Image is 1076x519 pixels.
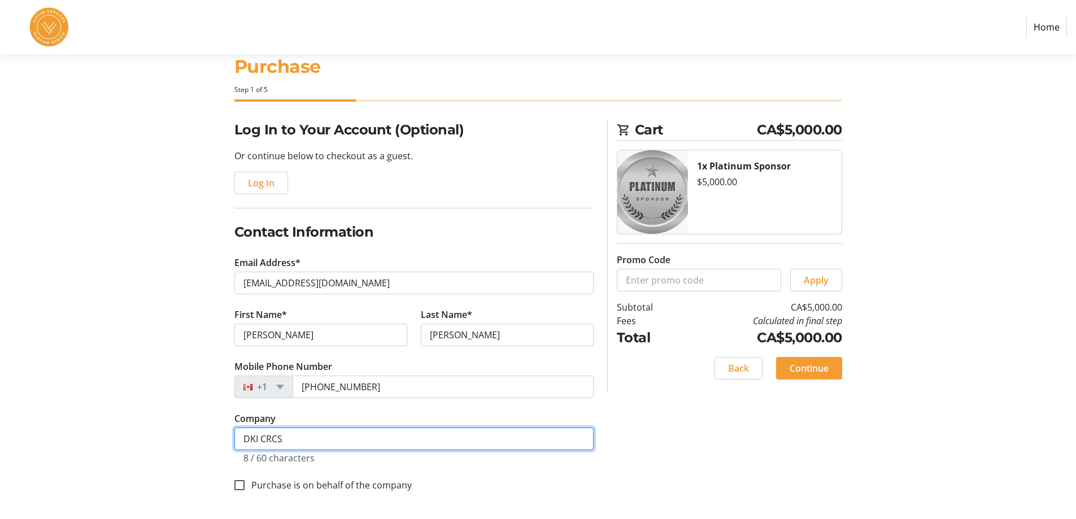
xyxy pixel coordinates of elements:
[804,273,829,287] span: Apply
[243,452,315,464] tr-character-limit: 8 / 60 characters
[617,269,781,291] input: Enter promo code
[757,120,842,140] span: CA$5,000.00
[234,53,842,80] h1: Purchase
[234,360,332,373] label: Mobile Phone Number
[697,175,833,189] div: $5,000.00
[1026,16,1067,38] a: Home
[234,308,287,321] label: First Name*
[9,5,89,50] img: Victim Services of Durham Region's Logo
[293,376,594,398] input: (506) 234-5678
[234,256,300,269] label: Email Address*
[234,149,594,163] p: Or continue below to checkout as a guest.
[234,120,594,140] h2: Log In to Your Account (Optional)
[617,300,682,314] td: Subtotal
[790,269,842,291] button: Apply
[682,314,842,328] td: Calculated in final step
[617,253,670,267] label: Promo Code
[421,308,472,321] label: Last Name*
[728,361,749,375] span: Back
[234,172,288,194] button: Log In
[248,176,275,190] span: Log In
[697,160,791,172] strong: 1x Platinum Sponsor
[234,412,276,425] label: Company
[682,300,842,314] td: CA$5,000.00
[635,120,757,140] span: Cart
[245,478,412,492] label: Purchase is on behalf of the company
[234,85,842,95] div: Step 1 of 5
[617,314,682,328] td: Fees
[234,222,594,242] h2: Contact Information
[715,357,763,380] button: Back
[682,328,842,348] td: CA$5,000.00
[790,361,829,375] span: Continue
[617,150,688,234] img: Platinum Sponsor
[776,357,842,380] button: Continue
[617,328,682,348] td: Total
